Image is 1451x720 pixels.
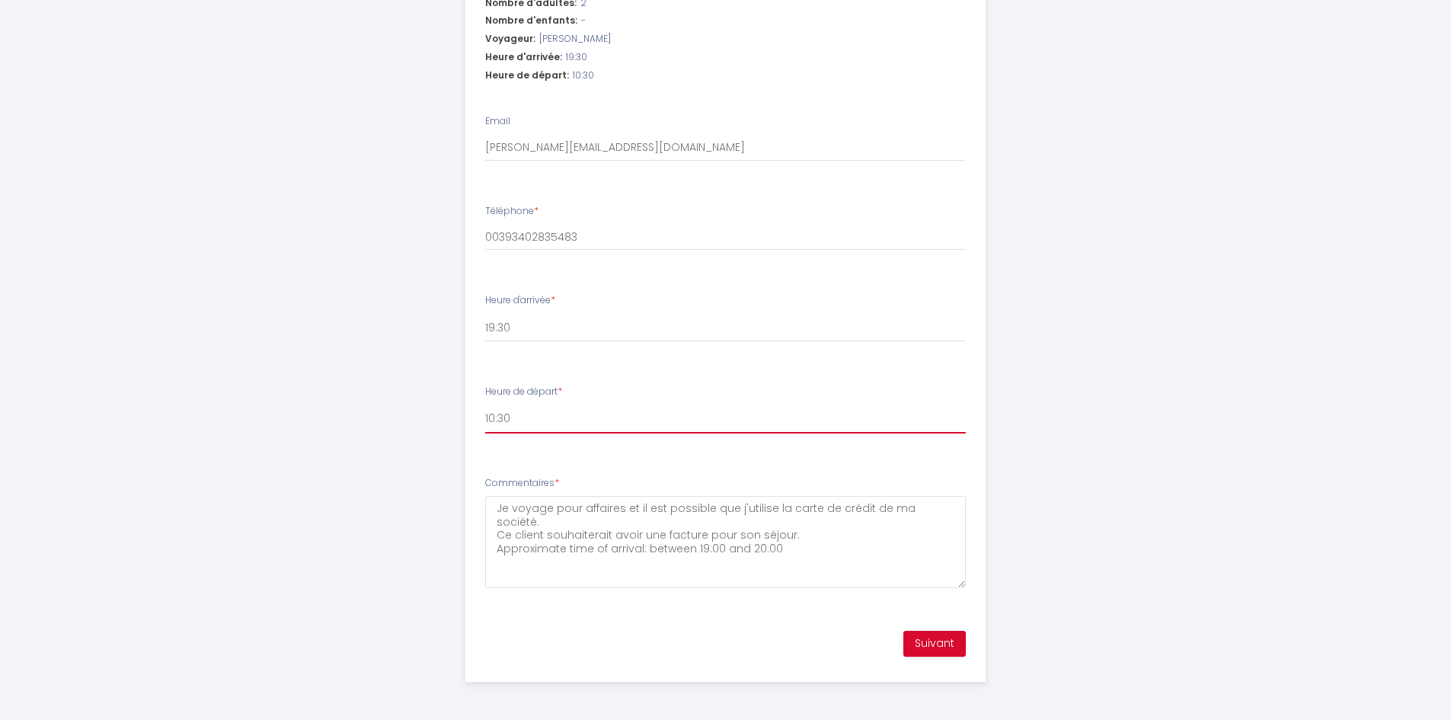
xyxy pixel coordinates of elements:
span: Nombre d'enfants: [485,14,577,28]
span: - [581,14,586,28]
label: Téléphone [485,204,539,219]
label: Commentaires [485,476,559,491]
label: Heure de départ [485,385,562,399]
span: Voyageur: [485,32,535,46]
button: Suivant [903,631,966,657]
label: Email [485,114,510,129]
span: Heure de départ: [485,69,569,83]
span: 19:30 [566,50,587,65]
span: [PERSON_NAME] [539,32,611,46]
label: Heure d'arrivée [485,293,555,308]
span: 10:30 [573,69,594,83]
span: Heure d'arrivée: [485,50,562,65]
